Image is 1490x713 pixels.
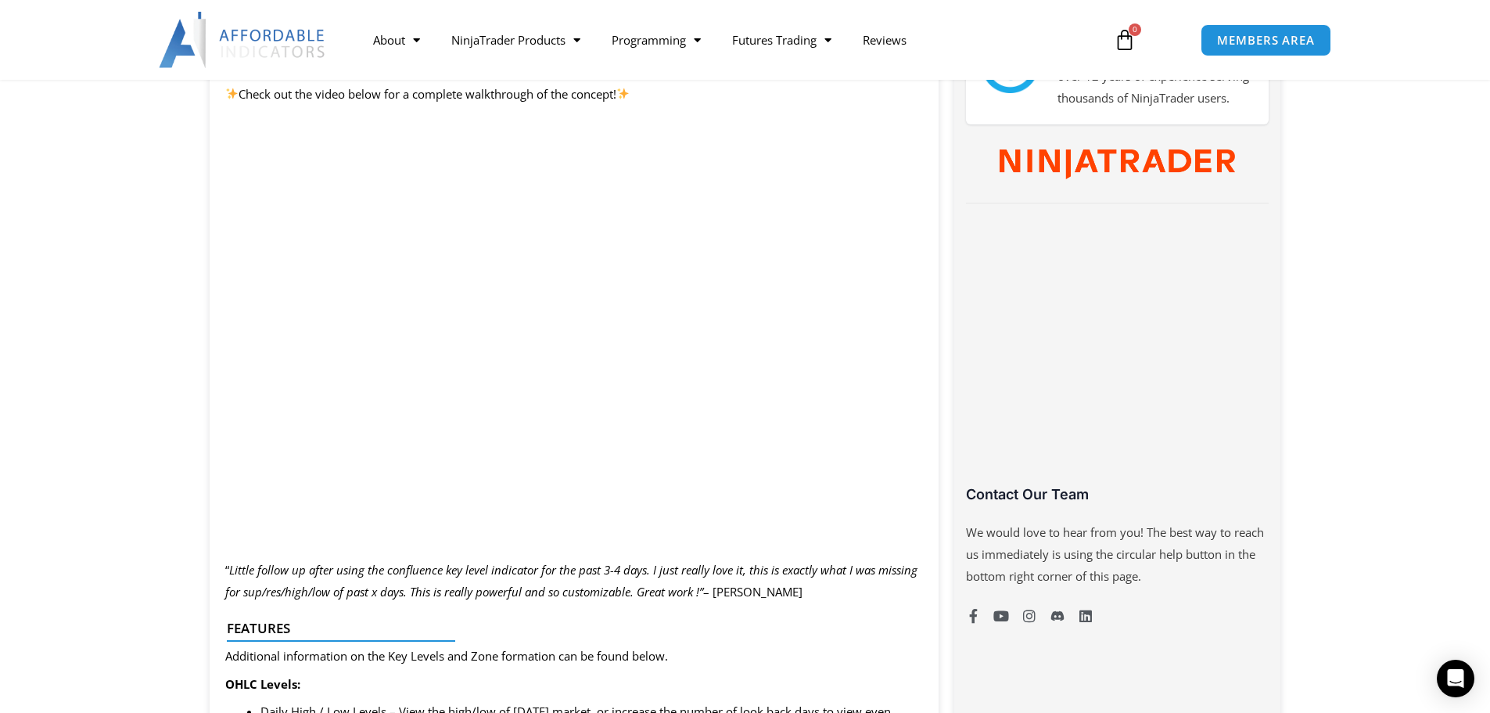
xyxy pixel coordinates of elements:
[847,22,922,58] a: Reviews
[1000,149,1235,179] img: NinjaTrader Wordmark color RGB | Affordable Indicators – NinjaTrader
[225,139,924,531] iframe: Key Levels Confluence Indicator - Overview
[1090,17,1159,63] a: 0
[159,12,327,68] img: LogoAI | Affordable Indicators – NinjaTrader
[357,22,1096,58] nav: Menu
[596,22,716,58] a: Programming
[225,84,924,106] p: Check out the video below for a complete walkthrough of the concept!
[436,22,596,58] a: NinjaTrader Products
[716,22,847,58] a: Futures Trading
[1217,34,1315,46] span: MEMBERS AREA
[357,22,436,58] a: About
[225,676,300,692] strong: OHLC Levels:
[226,88,238,99] img: ✨
[225,560,924,603] p: “ – [PERSON_NAME]
[225,562,917,600] i: Little follow up after using the confluence key level indicator for the past 3-4 days. I just rea...
[1201,24,1331,56] a: MEMBERS AREA
[966,485,1268,503] h3: Contact Our Team
[966,522,1268,588] p: We would love to hear from you! The best way to reach us immediately is using the circular help b...
[617,88,629,99] img: ✨
[1437,660,1474,697] div: Open Intercom Messenger
[966,223,1268,497] iframe: Customer reviews powered by Trustpilot
[227,621,910,636] h4: Features
[1129,23,1141,36] span: 0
